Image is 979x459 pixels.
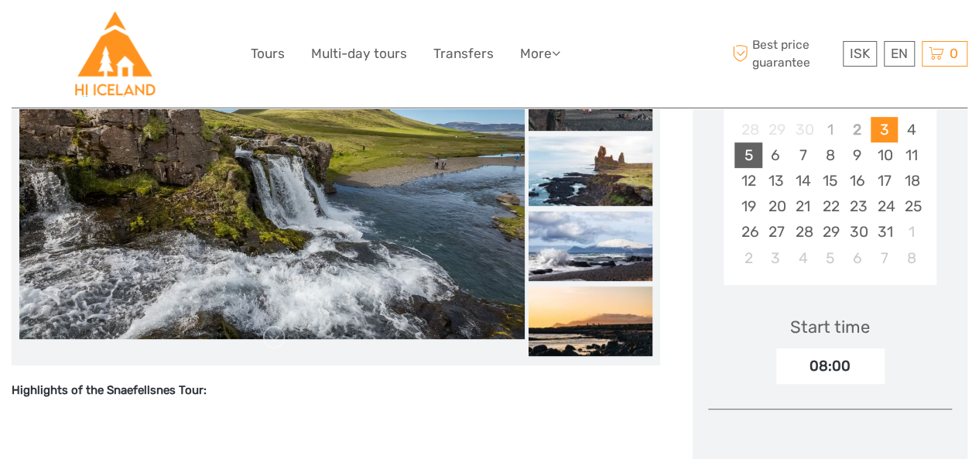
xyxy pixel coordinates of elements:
[816,168,844,194] div: Choose Wednesday, October 15th, 2025
[789,245,816,271] div: Choose Tuesday, November 4th, 2025
[898,219,925,245] div: Choose Saturday, November 1st, 2025
[898,117,925,142] div: Choose Saturday, October 4th, 2025
[520,43,560,65] a: More
[850,46,870,61] span: ISK
[178,24,197,43] button: Open LiveChat chat widget
[816,117,844,142] div: Not available Wednesday, October 1st, 2025
[728,117,931,271] div: month 2025-10
[762,194,789,219] div: Choose Monday, October 20th, 2025
[871,219,898,245] div: Choose Friday, October 31st, 2025
[734,194,762,219] div: Choose Sunday, October 19th, 2025
[871,117,898,142] div: Choose Friday, October 3rd, 2025
[762,117,789,142] div: Not available Monday, September 29th, 2025
[871,142,898,168] div: Choose Friday, October 10th, 2025
[844,117,871,142] div: Not available Thursday, October 2nd, 2025
[762,142,789,168] div: Choose Monday, October 6th, 2025
[898,142,925,168] div: Choose Saturday, October 11th, 2025
[816,245,844,271] div: Choose Wednesday, November 5th, 2025
[12,383,207,397] strong: Highlights of the Snaefellsnes Tour:
[529,286,652,356] img: 0298dc4ffc35440aad67d67e8e84369a_slider_thumbnail.jpg
[844,219,871,245] div: Choose Thursday, October 30th, 2025
[789,194,816,219] div: Choose Tuesday, October 21st, 2025
[844,142,871,168] div: Choose Thursday, October 9th, 2025
[529,136,652,206] img: 8fd453956e7f45f98eac400855beafae_slider_thumbnail.jpg
[762,168,789,194] div: Choose Monday, October 13th, 2025
[816,194,844,219] div: Choose Wednesday, October 22nd, 2025
[844,245,871,271] div: Choose Thursday, November 6th, 2025
[898,168,925,194] div: Choose Saturday, October 18th, 2025
[816,219,844,245] div: Choose Wednesday, October 29th, 2025
[871,245,898,271] div: Choose Friday, November 7th, 2025
[844,194,871,219] div: Choose Thursday, October 23rd, 2025
[789,219,816,245] div: Choose Tuesday, October 28th, 2025
[790,315,870,339] div: Start time
[73,12,157,96] img: Hostelling International
[789,168,816,194] div: Choose Tuesday, October 14th, 2025
[871,168,898,194] div: Choose Friday, October 17th, 2025
[734,168,762,194] div: Choose Sunday, October 12th, 2025
[762,245,789,271] div: Choose Monday, November 3rd, 2025
[19,4,525,340] img: 70346158a9ff4d53897bbeec0dbcce83_main_slider.jpg
[762,219,789,245] div: Choose Monday, October 27th, 2025
[22,27,175,39] p: We're away right now. Please check back later!
[776,348,885,384] div: 08:00
[871,194,898,219] div: Choose Friday, October 24th, 2025
[844,168,871,194] div: Choose Thursday, October 16th, 2025
[311,43,407,65] a: Multi-day tours
[947,46,960,61] span: 0
[898,194,925,219] div: Choose Saturday, October 25th, 2025
[734,219,762,245] div: Choose Sunday, October 26th, 2025
[816,142,844,168] div: Choose Wednesday, October 8th, 2025
[734,245,762,271] div: Choose Sunday, November 2nd, 2025
[251,43,285,65] a: Tours
[529,211,652,281] img: 84adc9890bd941a09bcccaa0c35391f9_slider_thumbnail.jpg
[898,245,925,271] div: Choose Saturday, November 8th, 2025
[789,117,816,142] div: Not available Tuesday, September 30th, 2025
[789,142,816,168] div: Choose Tuesday, October 7th, 2025
[884,41,915,67] div: EN
[734,117,762,142] div: Not available Sunday, September 28th, 2025
[734,142,762,168] div: Choose Sunday, October 5th, 2025
[728,36,839,70] span: Best price guarantee
[433,43,494,65] a: Transfers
